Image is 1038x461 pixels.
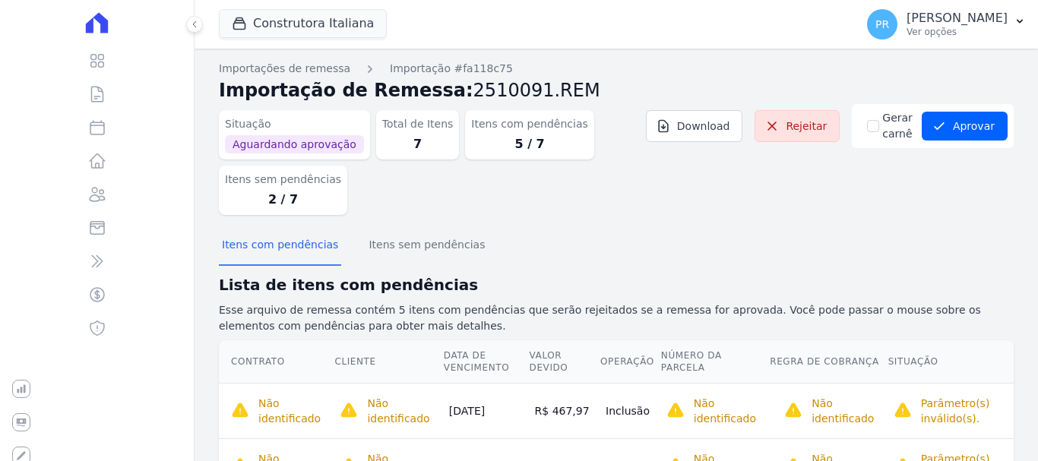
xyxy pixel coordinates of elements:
p: Não identificado [258,396,328,426]
button: Construtora Italiana [219,9,387,38]
span: 2510091.REM [473,80,600,101]
th: Valor devido [529,340,600,384]
dt: Itens sem pendências [225,172,341,188]
button: Itens com pendências [219,226,341,266]
nav: Breadcrumb [219,61,1014,77]
a: Importação #fa118c75 [390,61,513,77]
td: [DATE] [443,383,529,438]
dt: Situação [225,116,364,132]
p: Não identificado [694,396,763,426]
th: Situação [888,340,1014,384]
p: Parâmetro(s) inválido(s). [921,396,1008,426]
th: Número da Parcela [660,340,769,384]
button: Aprovar [922,112,1008,141]
p: Esse arquivo de remessa contém 5 itens com pendências que serão rejeitados se a remessa for aprov... [219,302,1014,334]
p: Não identificado [367,396,436,426]
span: Aguardando aprovação [225,135,364,153]
a: Rejeitar [755,110,840,142]
td: Inclusão [600,383,660,438]
th: Regra de Cobrança [769,340,887,384]
dd: 5 / 7 [471,135,587,153]
label: Gerar carnê [882,110,913,142]
a: Download [646,110,743,142]
a: Importações de remessa [219,61,350,77]
th: Data de Vencimento [443,340,529,384]
button: Itens sem pendências [366,226,488,266]
h2: Importação de Remessa: [219,77,1014,104]
dt: Total de Itens [382,116,454,132]
th: Operação [600,340,660,384]
span: PR [875,19,889,30]
p: Ver opções [907,26,1008,38]
th: Contrato [219,340,334,384]
th: Cliente [334,340,442,384]
h2: Lista de itens com pendências [219,273,1014,296]
dt: Itens com pendências [471,116,587,132]
td: R$ 467,97 [529,383,600,438]
dd: 7 [382,135,454,153]
p: [PERSON_NAME] [907,11,1008,26]
dd: 2 / 7 [225,191,341,209]
p: Não identificado [812,396,881,426]
button: PR [PERSON_NAME] Ver opções [855,3,1038,46]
